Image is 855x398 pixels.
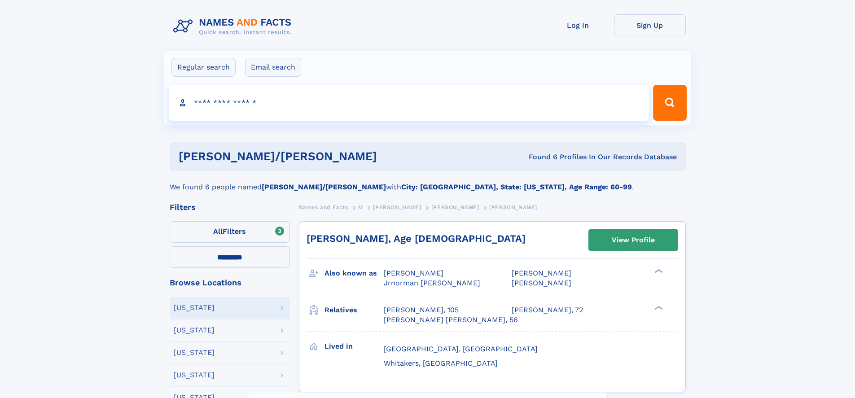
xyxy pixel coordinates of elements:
[653,268,663,274] div: ❯
[431,204,479,210] span: [PERSON_NAME]
[653,85,686,121] button: Search Button
[384,305,459,315] a: [PERSON_NAME], 105
[384,315,518,325] a: [PERSON_NAME] [PERSON_NAME], 56
[614,14,686,36] a: Sign Up
[512,305,583,315] a: [PERSON_NAME], 72
[170,203,290,211] div: Filters
[174,304,215,311] div: [US_STATE]
[358,201,363,213] a: M
[179,151,453,162] h1: [PERSON_NAME]/[PERSON_NAME]
[213,227,223,236] span: All
[653,305,663,311] div: ❯
[358,204,363,210] span: M
[324,302,384,318] h3: Relatives
[245,58,301,77] label: Email search
[512,279,571,287] span: [PERSON_NAME]
[512,269,571,277] span: [PERSON_NAME]
[589,229,678,251] a: View Profile
[373,201,421,213] a: [PERSON_NAME]
[384,359,498,367] span: Whitakers, [GEOGRAPHIC_DATA]
[169,85,649,121] input: search input
[170,14,299,39] img: Logo Names and Facts
[324,266,384,281] h3: Also known as
[307,233,526,244] a: [PERSON_NAME], Age [DEMOGRAPHIC_DATA]
[174,372,215,379] div: [US_STATE]
[170,279,290,287] div: Browse Locations
[171,58,236,77] label: Regular search
[324,339,384,354] h3: Lived in
[373,204,421,210] span: [PERSON_NAME]
[170,221,290,243] label: Filters
[612,230,655,250] div: View Profile
[262,183,386,191] b: [PERSON_NAME]/[PERSON_NAME]
[431,201,479,213] a: [PERSON_NAME]
[401,183,632,191] b: City: [GEOGRAPHIC_DATA], State: [US_STATE], Age Range: 60-99
[542,14,614,36] a: Log In
[170,171,686,192] div: We found 6 people named with .
[174,349,215,356] div: [US_STATE]
[384,345,538,353] span: [GEOGRAPHIC_DATA], [GEOGRAPHIC_DATA]
[299,201,348,213] a: Names and Facts
[384,269,443,277] span: [PERSON_NAME]
[489,204,537,210] span: [PERSON_NAME]
[384,279,480,287] span: Jrnorman [PERSON_NAME]
[174,327,215,334] div: [US_STATE]
[453,152,677,162] div: Found 6 Profiles In Our Records Database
